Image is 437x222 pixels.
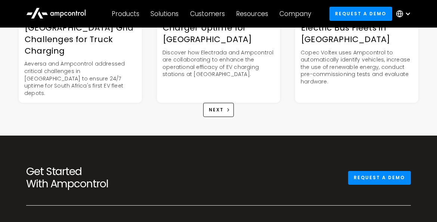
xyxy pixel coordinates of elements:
div: List [19,103,418,117]
div: Products [112,10,139,18]
div: Aeversa Overcomes [GEOGRAPHIC_DATA] Grid Challenges for Truck Charging [19,11,142,57]
div: Solutions [151,10,179,18]
h2: Get Started With Ampcontrol [26,165,145,190]
div: Customers [190,10,225,18]
div: Company [279,10,311,18]
a: Request a demo [329,7,392,20]
div: Next [209,107,224,113]
div: Copec Voltex Charges Electric Bus Fleets in [GEOGRAPHIC_DATA] [295,11,418,45]
a: Next Page [203,103,234,117]
a: Request a demo [348,171,411,185]
p: Copec Voltex uses Ampcontrol to automatically identify vehicles, increase the use of renewable en... [295,49,418,86]
p: Discover how Electrada and Ampcontrol are collaborating to enhance the operational efficacy of EV... [157,49,280,78]
p: Aeversa and Ampcontrol addressed critical challenges in [GEOGRAPHIC_DATA] to ensure 24/7 uptime f... [19,60,142,97]
div: Electrada Enhances EV Charger Uptime for [GEOGRAPHIC_DATA] [157,11,280,45]
div: Resources [236,10,268,18]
